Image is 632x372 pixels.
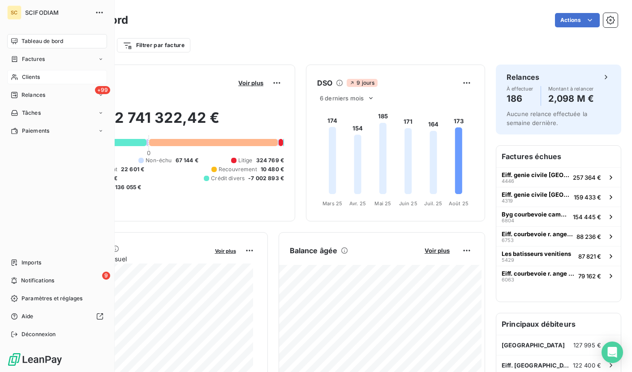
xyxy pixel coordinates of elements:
button: Byg courbevoie campus seine doumer6804154 445 € [496,207,621,226]
span: Relances [21,91,45,99]
a: Paiements [7,124,107,138]
span: Tableau de bord [21,37,63,45]
span: 79 162 € [578,273,601,280]
span: 6063 [502,277,514,282]
span: 0 [147,149,150,156]
span: 257 364 € [573,174,601,181]
span: Imports [21,259,41,267]
span: Crédit divers [211,174,245,182]
button: Eiff. courbevoie r. ange tour hopen675388 236 € [496,226,621,246]
span: Eiff. courbevoie r. ange tour hopen [502,270,575,277]
span: Eiff. genie civile [GEOGRAPHIC_DATA] [502,191,570,198]
a: Clients [7,70,107,84]
span: Eiff. [GEOGRAPHIC_DATA] [STREET_ADDRESS] [502,362,573,369]
button: Voir plus [212,247,239,255]
span: +99 [95,86,110,94]
span: 127 995 € [573,342,601,349]
span: Paramètres et réglages [21,294,82,303]
h6: Relances [507,72,539,82]
a: +99Relances [7,88,107,102]
span: 87 821 € [578,253,601,260]
span: Chiffre d'affaires mensuel [51,254,209,264]
span: Factures [22,55,45,63]
span: Déconnexion [21,330,56,338]
span: 159 433 € [574,194,601,201]
span: Litige [238,156,253,164]
span: 122 400 € [573,362,601,369]
h2: 2 741 322,42 € [51,109,284,136]
tspan: Juin 25 [399,200,417,207]
span: Eiff. courbevoie r. ange tour hopen [502,230,573,238]
button: Actions [555,13,600,27]
button: Eiff. courbevoie r. ange tour hopen606379 162 € [496,266,621,285]
span: 324 769 € [256,156,284,164]
button: Voir plus [422,247,452,255]
tspan: Août 25 [449,200,469,207]
div: Open Intercom Messenger [602,342,623,363]
span: 154 445 € [573,213,601,221]
span: 10 480 € [261,165,284,173]
span: Aucune relance effectuée la semaine dernière. [507,110,587,126]
button: Filtrer par facture [117,38,190,52]
span: Tâches [22,109,41,117]
div: SC [7,5,21,20]
span: 4446 [502,178,514,184]
h4: 186 [507,91,533,106]
h6: DSO [317,78,332,88]
span: SCIFODIAM [25,9,90,16]
span: 6753 [502,238,514,243]
span: 9 [102,272,110,280]
span: 4319 [502,198,513,203]
span: 22 601 € [121,165,144,173]
span: Recouvrement [219,165,257,173]
span: 88 236 € [576,233,601,240]
span: 67 144 € [176,156,198,164]
span: Aide [21,312,34,320]
span: À effectuer [507,86,533,91]
span: -7 002 893 € [248,174,284,182]
h6: Balance âgée [290,245,338,256]
a: Imports [7,255,107,270]
span: Montant à relancer [548,86,594,91]
button: Les batisseurs venitiens542987 821 € [496,246,621,266]
img: Logo LeanPay [7,352,63,367]
span: [GEOGRAPHIC_DATA] [502,342,565,349]
a: Aide [7,309,107,324]
span: Les batisseurs venitiens [502,250,571,257]
button: Eiff. genie civile [GEOGRAPHIC_DATA]4319159 433 € [496,187,621,207]
span: Eiff. genie civile [GEOGRAPHIC_DATA] [502,171,569,178]
button: Eiff. genie civile [GEOGRAPHIC_DATA]4446257 364 € [496,167,621,187]
tspan: Mai 25 [374,200,391,207]
tspan: Juil. 25 [424,200,442,207]
a: Tableau de bord [7,34,107,48]
span: Voir plus [238,79,263,87]
span: 5429 [502,257,514,263]
h6: Factures échues [496,146,621,167]
span: Paiements [22,127,49,135]
span: 6804 [502,218,514,223]
span: -136 055 € [112,183,142,191]
span: Non-échu [146,156,172,164]
a: Paramètres et réglages [7,291,107,306]
button: Voir plus [236,79,266,87]
span: 9 jours [347,79,377,87]
span: 6 derniers mois [320,95,364,102]
span: Clients [22,73,40,81]
a: Factures [7,52,107,66]
h4: 2,098 M € [548,91,594,106]
tspan: Mars 25 [322,200,342,207]
span: Notifications [21,277,54,285]
tspan: Avr. 25 [349,200,366,207]
span: Byg courbevoie campus seine doumer [502,211,569,218]
span: Voir plus [215,248,236,254]
h6: Principaux débiteurs [496,313,621,335]
a: Tâches [7,106,107,120]
span: Voir plus [425,247,450,254]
